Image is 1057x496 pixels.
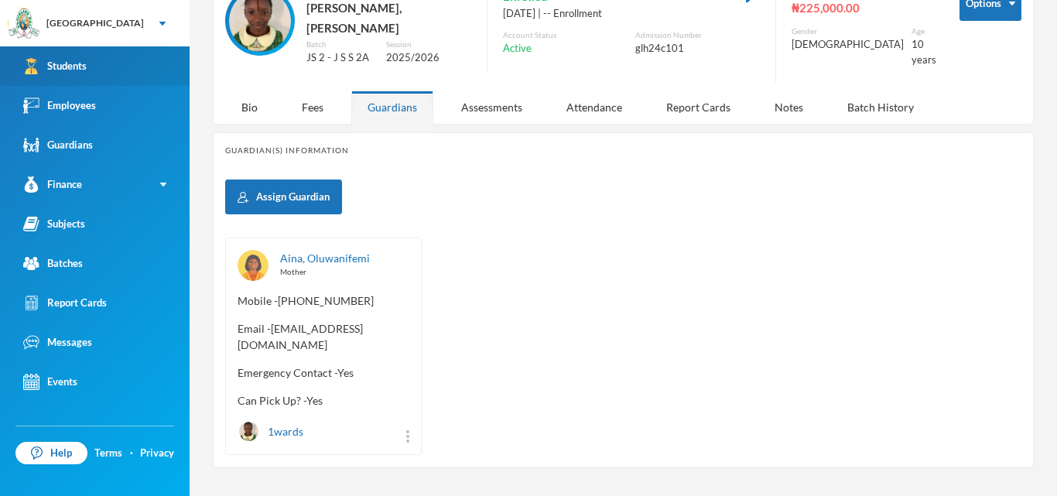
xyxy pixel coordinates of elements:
div: 2025/2026 [386,50,471,66]
div: Events [23,374,77,390]
div: Attendance [550,91,638,124]
span: Emergency Contact - Yes [238,364,409,381]
div: Batch [306,39,375,50]
img: GUARDIAN [238,250,269,281]
div: [DEMOGRAPHIC_DATA] [792,37,904,53]
div: [GEOGRAPHIC_DATA] [46,16,144,30]
img: logo [9,9,39,39]
div: 1 wards [238,420,303,443]
a: Help [15,442,87,465]
div: Fees [286,91,340,124]
div: Batches [23,255,83,272]
div: Report Cards [23,295,107,311]
span: Mobile - [PHONE_NUMBER] [238,292,409,309]
div: glh24c101 [635,41,760,56]
div: Guardians [351,91,433,124]
div: Assessments [445,91,539,124]
span: Active [503,41,532,56]
div: Batch History [831,91,930,124]
div: Account Status [503,29,628,41]
img: add user [238,192,248,203]
div: Bio [225,91,274,124]
div: Messages [23,334,92,351]
div: Guardian(s) Information [225,145,1021,156]
div: Session [386,39,471,50]
div: Students [23,58,87,74]
div: Subjects [23,216,85,232]
div: Employees [23,97,96,114]
a: Aina, Oluwanifemi [280,251,370,265]
div: Report Cards [650,91,747,124]
div: Notes [758,91,819,124]
span: Can Pick Up? - Yes [238,392,409,409]
div: · [130,446,133,461]
div: Gender [792,26,904,37]
img: STUDENT [239,422,258,441]
a: Terms [94,446,122,461]
div: Admission Number [635,29,760,41]
div: Finance [23,176,82,193]
img: more_vert [406,430,409,443]
div: 10 years [912,37,936,67]
div: Mother [280,266,409,278]
span: Email - [EMAIL_ADDRESS][DOMAIN_NAME] [238,320,409,353]
a: Privacy [140,446,174,461]
button: Assign Guardian [225,180,342,214]
div: [DATE] | -- Enrollment [503,6,760,22]
div: Guardians [23,137,93,153]
div: Age [912,26,936,37]
div: JS 2 - J S S 2A [306,50,375,66]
